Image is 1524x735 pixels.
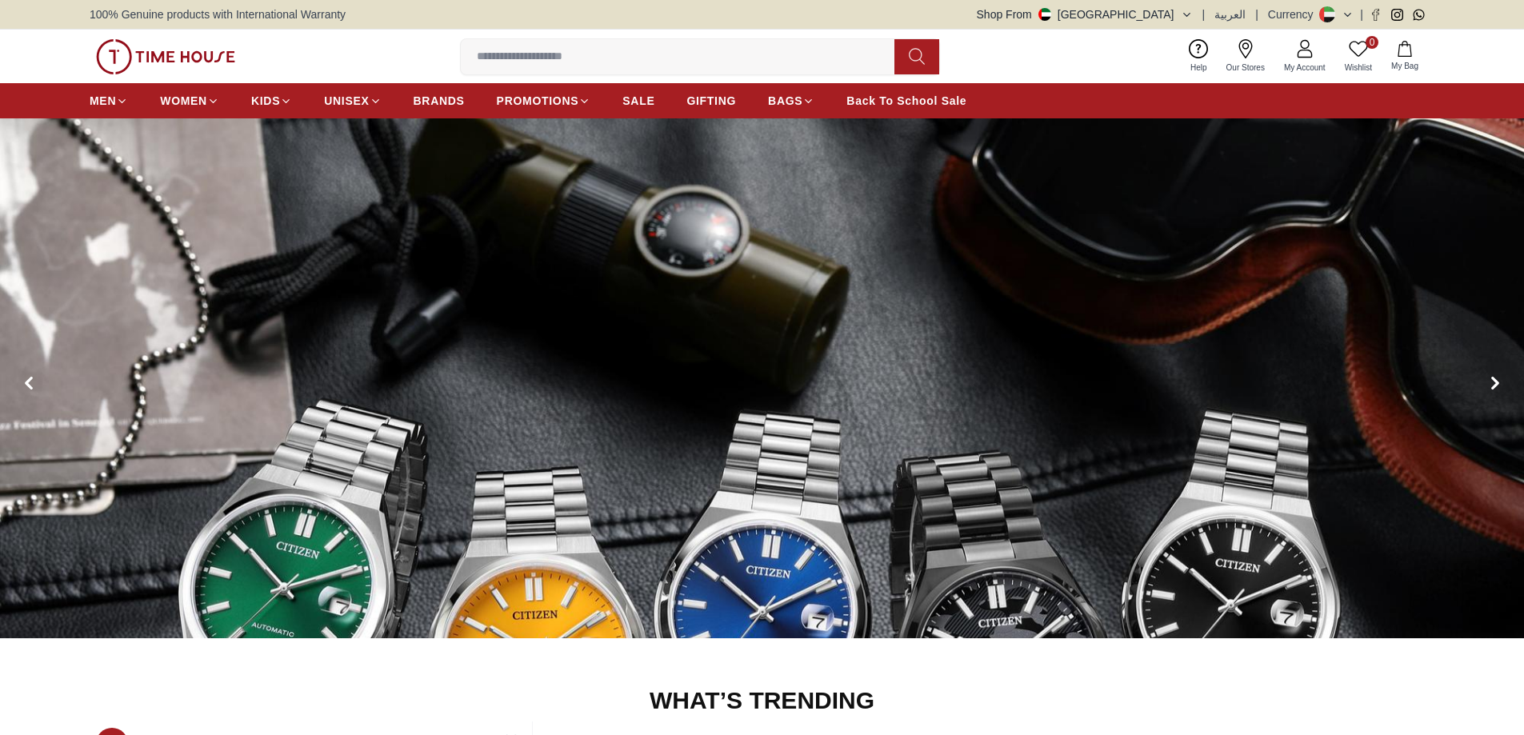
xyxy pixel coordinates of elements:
[1360,6,1363,22] span: |
[1338,62,1378,74] span: Wishlist
[1385,60,1425,72] span: My Bag
[160,86,219,115] a: WOMEN
[90,93,116,109] span: MEN
[1255,6,1258,22] span: |
[497,86,591,115] a: PROMOTIONS
[251,86,292,115] a: KIDS
[324,93,369,109] span: UNISEX
[1202,6,1206,22] span: |
[1184,62,1214,74] span: Help
[1217,36,1274,77] a: Our Stores
[90,86,128,115] a: MEN
[90,6,346,22] span: 100% Genuine products with International Warranty
[1181,36,1217,77] a: Help
[768,93,802,109] span: BAGS
[1366,36,1378,49] span: 0
[1220,62,1271,74] span: Our Stores
[1038,8,1051,21] img: United Arab Emirates
[1382,38,1428,75] button: My Bag
[1214,6,1246,22] button: العربية
[650,686,874,715] h2: WHAT’S TRENDING
[977,6,1193,22] button: Shop From[GEOGRAPHIC_DATA]
[1278,62,1332,74] span: My Account
[1391,9,1403,21] a: Instagram
[414,93,465,109] span: BRANDS
[686,93,736,109] span: GIFTING
[622,93,654,109] span: SALE
[1268,6,1320,22] div: Currency
[324,86,381,115] a: UNISEX
[251,93,280,109] span: KIDS
[160,93,207,109] span: WOMEN
[846,86,966,115] a: Back To School Sale
[1413,9,1425,21] a: Whatsapp
[686,86,736,115] a: GIFTING
[768,86,814,115] a: BAGS
[497,93,579,109] span: PROMOTIONS
[1335,36,1382,77] a: 0Wishlist
[622,86,654,115] a: SALE
[96,39,235,74] img: ...
[414,86,465,115] a: BRANDS
[1370,9,1382,21] a: Facebook
[846,93,966,109] span: Back To School Sale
